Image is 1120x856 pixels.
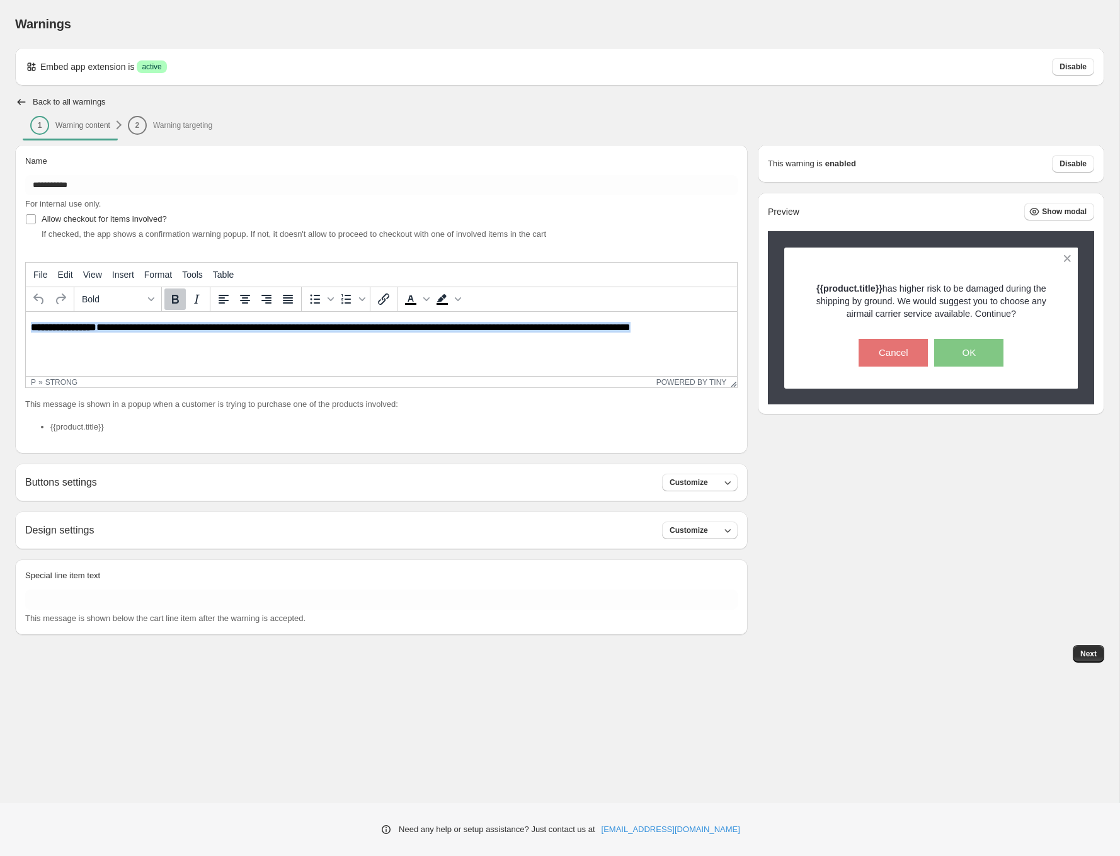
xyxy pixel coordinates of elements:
[38,378,43,387] div: »
[662,522,738,539] button: Customize
[45,378,77,387] div: strong
[256,288,277,310] button: Align right
[934,339,1003,367] button: OK
[82,294,144,304] span: Bold
[670,477,708,488] span: Customize
[662,474,738,491] button: Customize
[816,283,883,294] strong: {{product.title}}
[182,270,203,280] span: Tools
[186,288,207,310] button: Italic
[25,476,97,488] h2: Buttons settings
[26,312,737,376] iframe: Rich Text Area
[806,282,1056,320] p: has higher risk to be damaged during the shipping by ground. We would suggest you to choose any a...
[277,288,299,310] button: Justify
[373,288,394,310] button: Insert/edit link
[859,339,928,367] button: Cancel
[213,288,234,310] button: Align left
[1073,645,1104,663] button: Next
[33,97,106,107] h2: Back to all warnings
[25,613,306,623] span: This message is shown below the cart line item after the warning is accepted.
[42,229,546,239] span: If checked, the app shows a confirmation warning popup. If not, it doesn't allow to proceed to ch...
[602,823,740,836] a: [EMAIL_ADDRESS][DOMAIN_NAME]
[33,270,48,280] span: File
[213,270,234,280] span: Table
[50,421,738,433] li: {{product.title}}
[768,207,799,217] h2: Preview
[25,156,47,166] span: Name
[825,157,856,170] strong: enabled
[25,571,100,580] span: Special line item text
[31,378,36,387] div: p
[112,270,134,280] span: Insert
[83,270,102,280] span: View
[28,288,50,310] button: Undo
[1060,62,1087,72] span: Disable
[1080,649,1097,659] span: Next
[431,288,463,310] div: Background color
[1024,203,1094,220] button: Show modal
[50,288,71,310] button: Redo
[304,288,336,310] div: Bullet list
[670,525,708,535] span: Customize
[164,288,186,310] button: Bold
[77,288,159,310] button: Formats
[42,214,167,224] span: Allow checkout for items involved?
[58,270,73,280] span: Edit
[768,157,823,170] p: This warning is
[234,288,256,310] button: Align center
[40,60,134,73] p: Embed app extension is
[400,288,431,310] div: Text color
[142,62,161,72] span: active
[1052,58,1094,76] button: Disable
[336,288,367,310] div: Numbered list
[15,17,71,31] span: Warnings
[25,398,738,411] p: This message is shown in a popup when a customer is trying to purchase one of the products involved:
[1052,155,1094,173] button: Disable
[25,199,101,208] span: For internal use only.
[144,270,172,280] span: Format
[656,378,727,387] a: Powered by Tiny
[1042,207,1087,217] span: Show modal
[726,377,737,387] div: Resize
[25,524,94,536] h2: Design settings
[1060,159,1087,169] span: Disable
